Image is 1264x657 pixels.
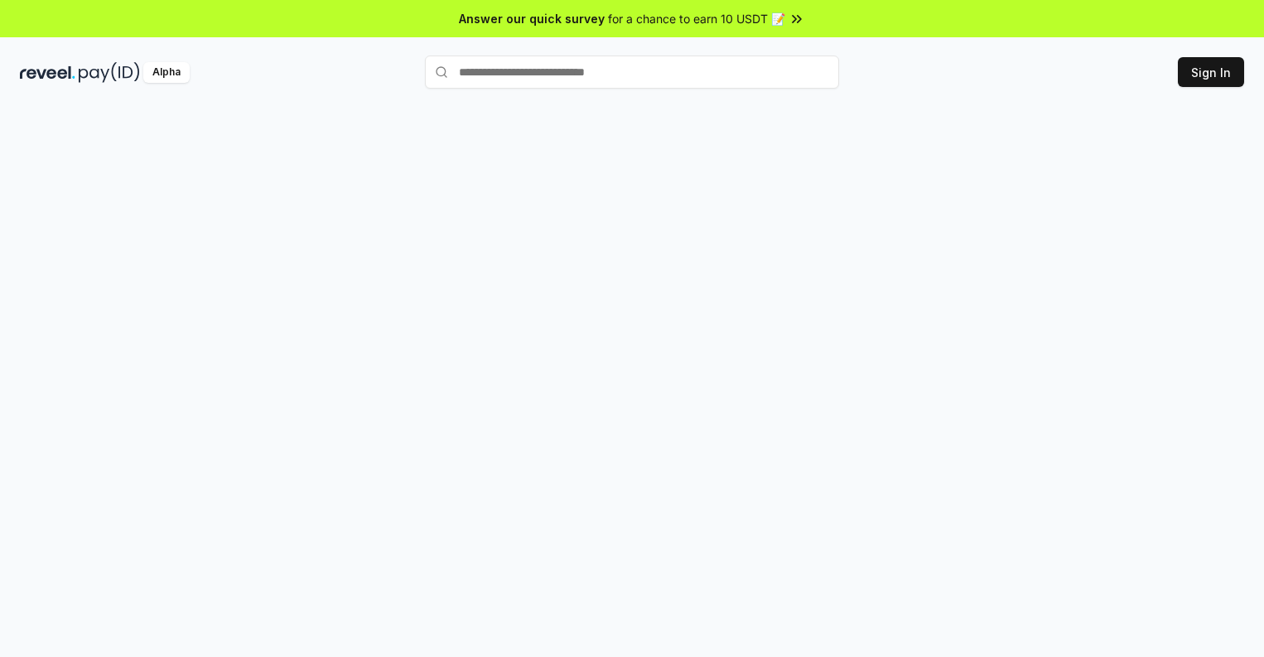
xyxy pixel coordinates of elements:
[20,62,75,83] img: reveel_dark
[79,62,140,83] img: pay_id
[143,62,190,83] div: Alpha
[1178,57,1244,87] button: Sign In
[608,10,785,27] span: for a chance to earn 10 USDT 📝
[459,10,605,27] span: Answer our quick survey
